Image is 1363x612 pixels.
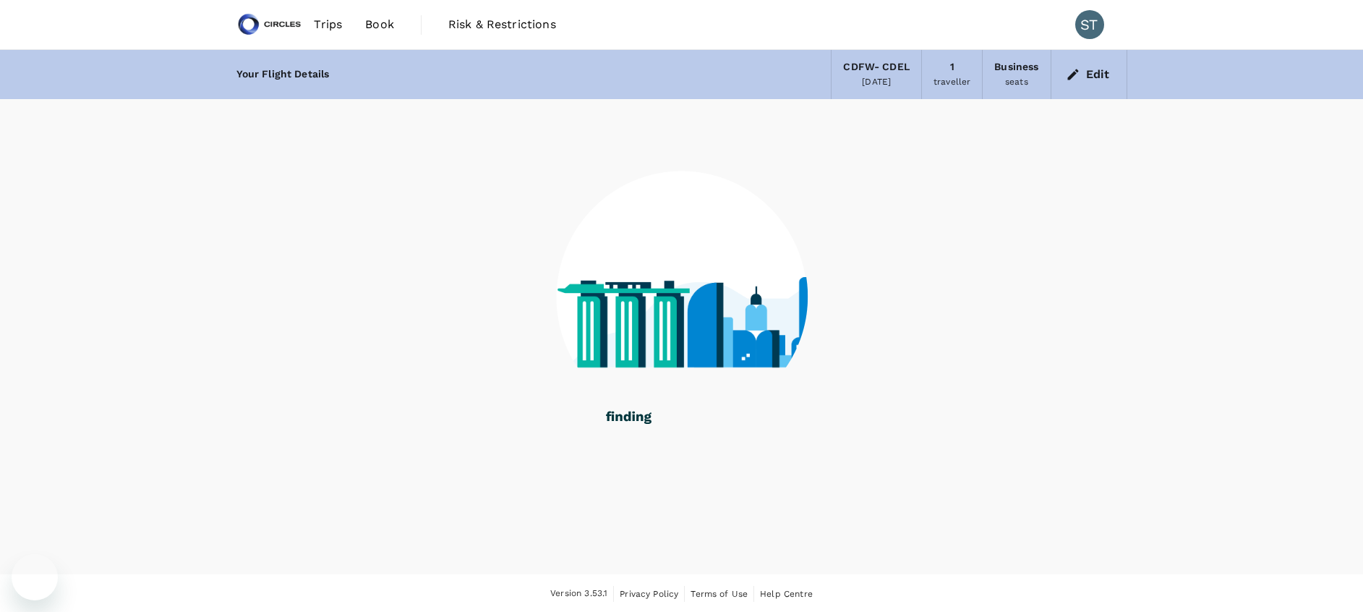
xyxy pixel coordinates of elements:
[550,587,607,601] span: Version 3.53.1
[236,9,303,41] img: Circles
[12,554,58,600] iframe: Button to launch messaging window
[950,59,954,75] div: 1
[691,586,748,602] a: Terms of Use
[843,59,910,75] div: CDFW - CDEL
[236,67,330,82] div: Your Flight Details
[862,75,891,90] div: [DATE]
[760,586,813,602] a: Help Centre
[365,16,394,33] span: Book
[691,589,748,599] span: Terms of Use
[933,75,970,90] div: traveller
[606,412,731,425] g: finding your flights
[620,589,678,599] span: Privacy Policy
[448,16,556,33] span: Risk & Restrictions
[1075,10,1104,39] div: ST
[760,589,813,599] span: Help Centre
[994,59,1038,75] div: Business
[1063,63,1115,86] button: Edit
[1005,75,1028,90] div: seats
[314,16,342,33] span: Trips
[620,586,678,602] a: Privacy Policy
